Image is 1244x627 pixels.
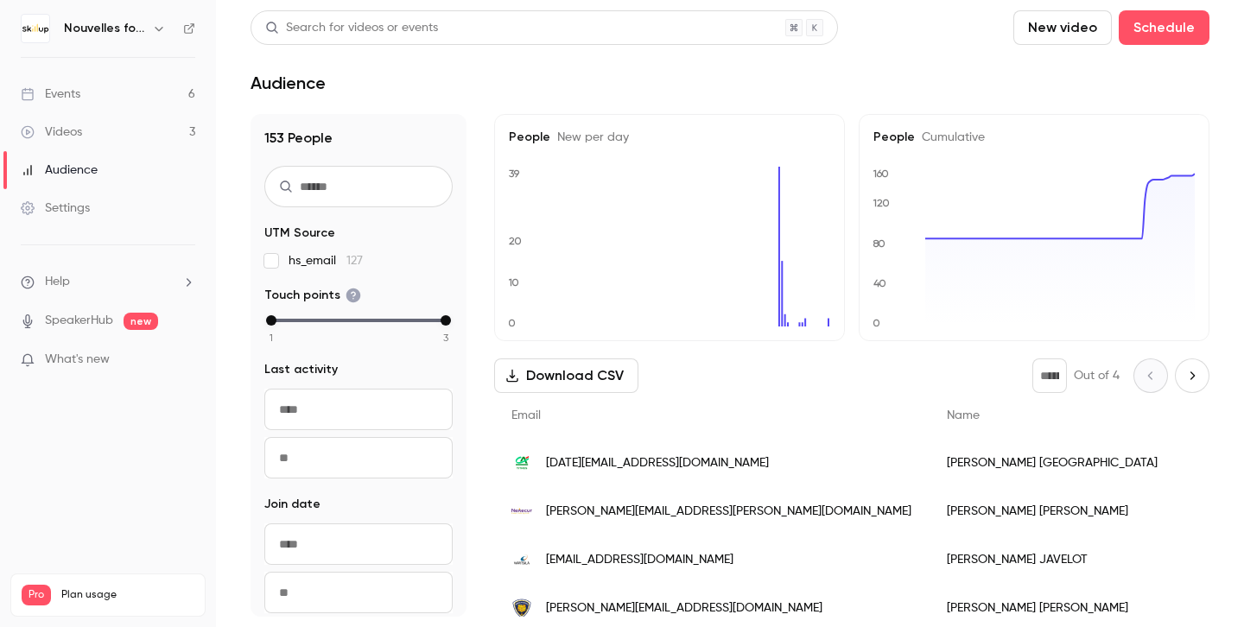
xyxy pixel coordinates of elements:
text: 0 [508,317,516,329]
text: 10 [508,276,519,288]
button: Schedule [1119,10,1209,45]
h1: 153 People [264,128,453,149]
span: Last activity [264,361,338,378]
p: Out of 4 [1074,367,1120,384]
text: 40 [873,277,886,289]
span: Name [947,409,980,421]
div: [PERSON_NAME] [GEOGRAPHIC_DATA] [930,439,1238,487]
span: New per day [550,131,629,143]
text: 120 [873,197,890,209]
text: 160 [873,168,889,180]
div: max [441,315,451,326]
a: SpeakerHub [45,312,113,330]
span: new [124,313,158,330]
span: 127 [346,255,363,267]
span: Pro [22,585,51,605]
span: 1 [270,330,273,345]
div: Videos [21,123,82,141]
li: help-dropdown-opener [21,273,195,291]
iframe: Noticeable Trigger [175,352,195,368]
input: To [264,437,453,478]
div: Events [21,85,80,103]
h1: Audience [251,73,326,93]
span: 3 [443,330,448,345]
input: To [264,572,453,613]
span: Email [511,409,541,421]
span: Join date [264,496,321,513]
span: Plan usage [61,588,194,602]
img: nexecur.fr [511,501,532,522]
input: From [264,389,453,430]
text: 0 [873,317,880,329]
div: Audience [21,161,98,179]
span: Help [45,273,70,291]
div: Settings [21,199,90,217]
span: What's new [45,351,110,369]
h6: Nouvelles fonctionnalités Skillup [64,20,145,37]
div: [PERSON_NAME] JAVELOT [930,535,1238,584]
button: Next page [1175,358,1209,393]
div: [PERSON_NAME] [PERSON_NAME] [930,487,1238,535]
text: 20 [509,235,522,247]
text: 80 [873,237,885,250]
span: Cumulative [915,131,985,143]
span: [PERSON_NAME][EMAIL_ADDRESS][PERSON_NAME][DOMAIN_NAME] [546,503,911,521]
div: min [266,315,276,326]
span: UTM Source [264,225,335,242]
button: Download CSV [494,358,638,393]
span: hs_email [289,252,363,269]
span: [PERSON_NAME][EMAIL_ADDRESS][DOMAIN_NAME] [546,599,822,617]
span: [DATE][EMAIL_ADDRESS][DOMAIN_NAME] [546,454,769,472]
text: 39 [509,168,520,180]
img: wartsila.com [511,549,532,570]
span: Touch points [264,287,361,304]
img: ieseg.fr [511,598,532,618]
span: [EMAIL_ADDRESS][DOMAIN_NAME] [546,551,733,569]
div: Search for videos or events [265,19,438,37]
button: New video [1013,10,1112,45]
img: Nouvelles fonctionnalités Skillup [22,15,49,42]
img: ca-titres.fr [511,453,532,473]
h5: People [873,129,1195,146]
h5: People [509,129,830,146]
input: From [264,523,453,565]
